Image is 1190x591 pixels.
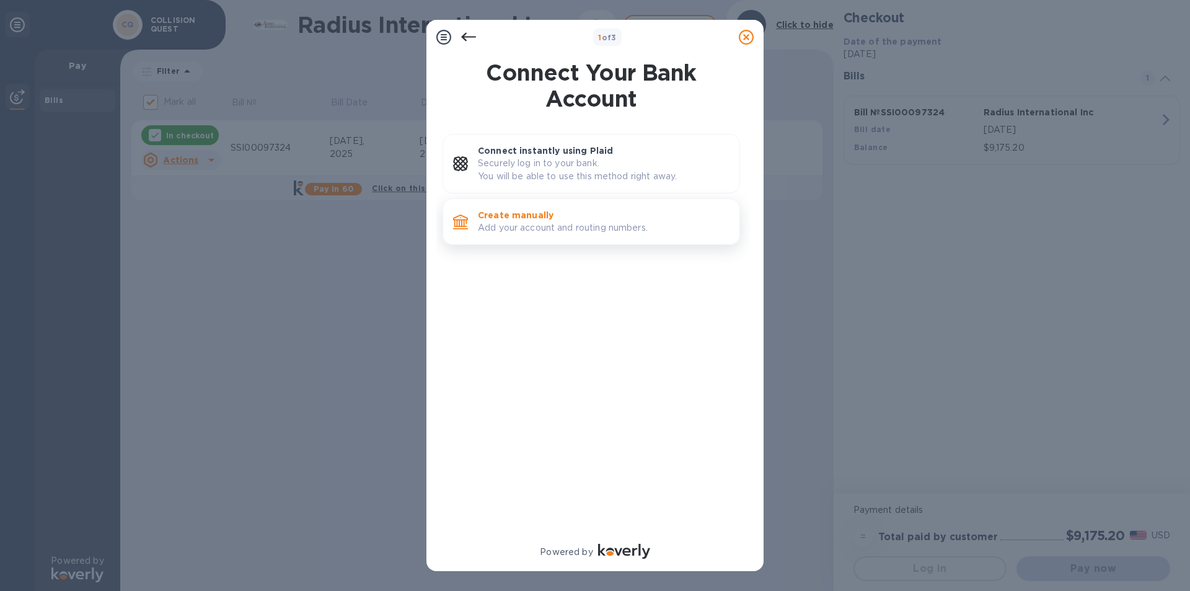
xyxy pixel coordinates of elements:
[540,546,593,559] p: Powered by
[598,544,650,559] img: Logo
[478,221,729,234] p: Add your account and routing numbers.
[478,144,729,157] p: Connect instantly using Plaid
[438,60,745,112] h1: Connect Your Bank Account
[478,209,729,221] p: Create manually
[478,157,729,183] p: Securely log in to your bank. You will be able to use this method right away.
[598,33,617,42] b: of 3
[598,33,601,42] span: 1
